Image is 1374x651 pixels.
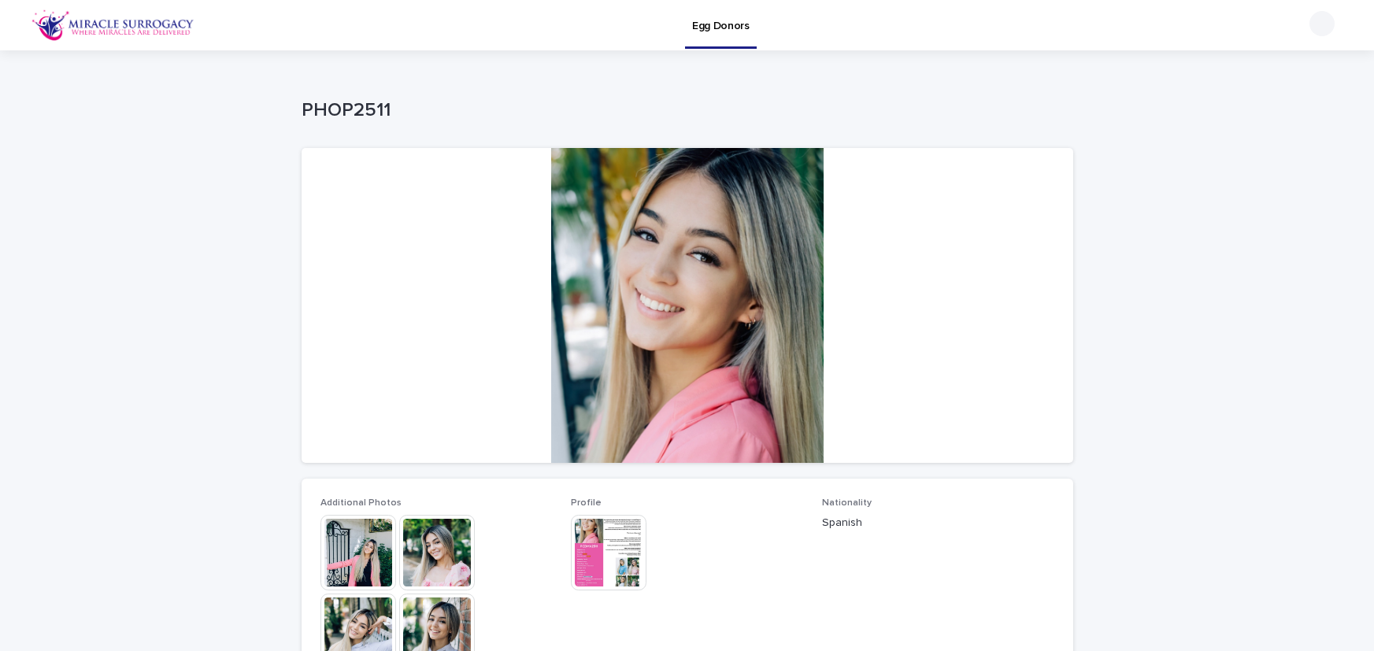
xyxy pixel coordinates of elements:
p: Spanish [822,515,1054,531]
span: Additional Photos [320,498,402,508]
span: Profile [571,498,602,508]
img: OiFFDOGZQuirLhrlO1ag [31,9,194,41]
p: PHOP2511 [302,99,1067,122]
span: Nationality [822,498,872,508]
